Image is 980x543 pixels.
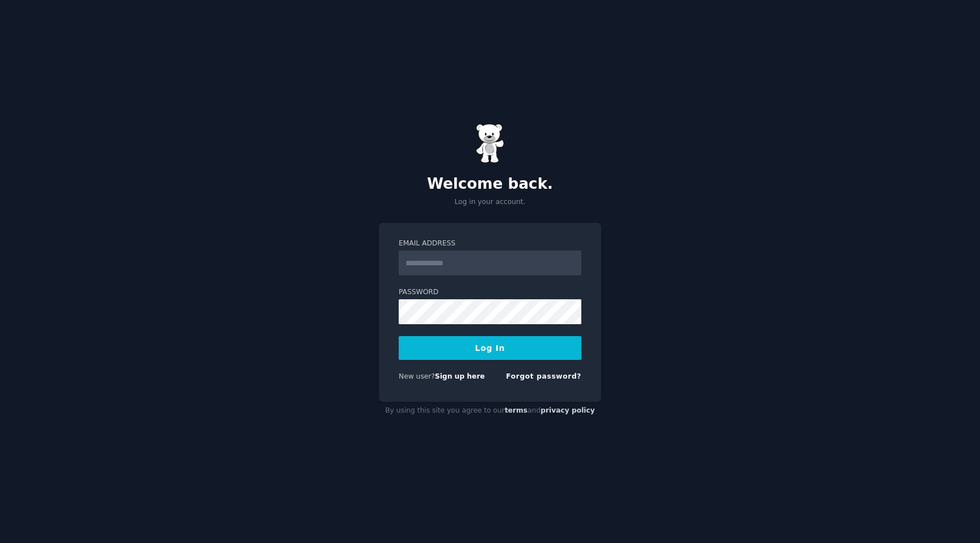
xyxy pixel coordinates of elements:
a: terms [505,406,527,414]
label: Email Address [399,239,581,249]
label: Password [399,287,581,298]
a: privacy policy [540,406,595,414]
a: Forgot password? [506,372,581,380]
h2: Welcome back. [379,175,601,193]
div: By using this site you agree to our and [379,402,601,420]
img: Gummy Bear [476,124,504,163]
span: New user? [399,372,435,380]
a: Sign up here [435,372,485,380]
p: Log in your account. [379,197,601,207]
button: Log In [399,336,581,360]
